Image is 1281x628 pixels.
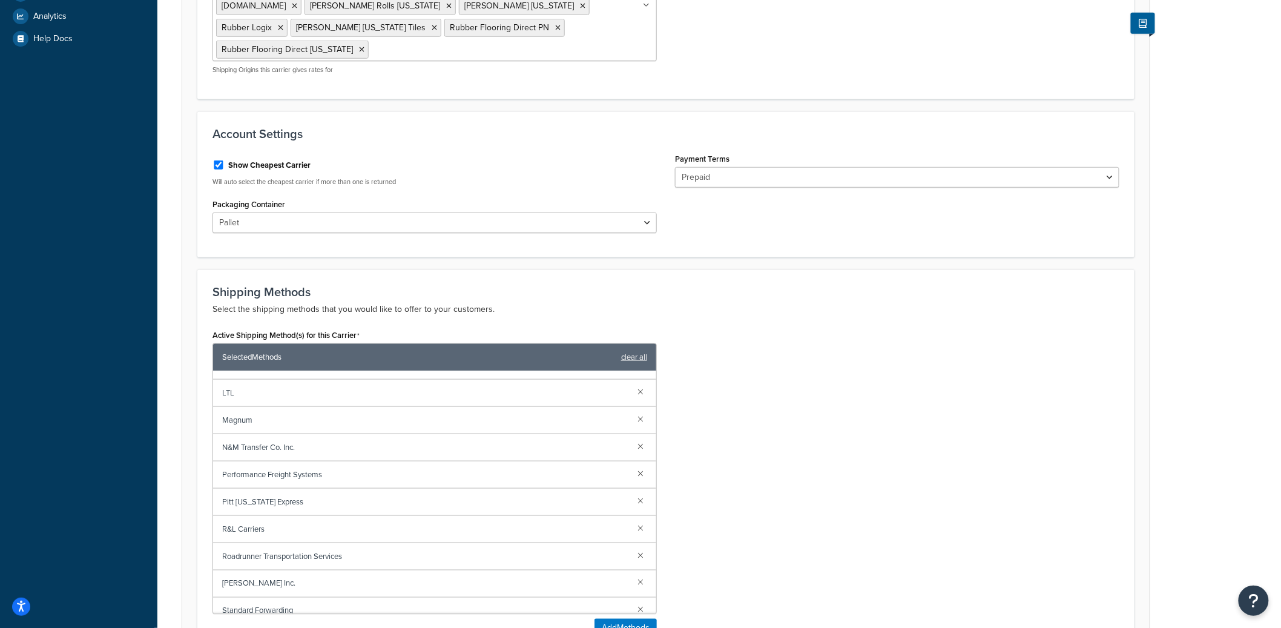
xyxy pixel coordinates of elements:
[222,548,628,565] span: Roadrunner Transportation Services
[222,575,628,592] span: [PERSON_NAME] Inc.
[212,302,1119,317] p: Select the shipping methods that you would like to offer to your customers.
[222,412,628,429] span: Magnum
[222,21,272,34] span: Rubber Logix
[222,439,628,456] span: N&M Transfer Co. Inc.
[212,200,285,209] label: Packaging Container
[9,28,148,50] a: Help Docs
[212,177,657,187] p: Will auto select the cheapest carrier if more than one is returned
[450,21,549,34] span: Rubber Flooring Direct PN
[222,603,628,620] span: Standard Forwarding
[296,21,426,34] span: [PERSON_NAME] [US_STATE] Tiles
[222,349,615,366] span: Selected Methods
[212,127,1119,140] h3: Account Settings
[33,12,67,22] span: Analytics
[212,285,1119,299] h3: Shipping Methods
[222,385,628,402] span: LTL
[33,34,73,44] span: Help Docs
[222,43,353,56] span: Rubber Flooring Direct [US_STATE]
[222,466,628,483] span: Performance Freight Systems
[9,5,148,27] a: Analytics
[1131,13,1155,34] button: Show Help Docs
[222,494,628,511] span: Pitt [US_STATE] Express
[621,349,647,366] a: clear all
[675,154,729,164] label: Payment Terms
[222,521,628,538] span: R&L Carriers
[228,160,311,171] label: Show Cheapest Carrier
[1239,586,1269,616] button: Open Resource Center
[212,65,657,74] p: Shipping Origins this carrier gives rates for
[212,331,360,340] label: Active Shipping Method(s) for this Carrier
